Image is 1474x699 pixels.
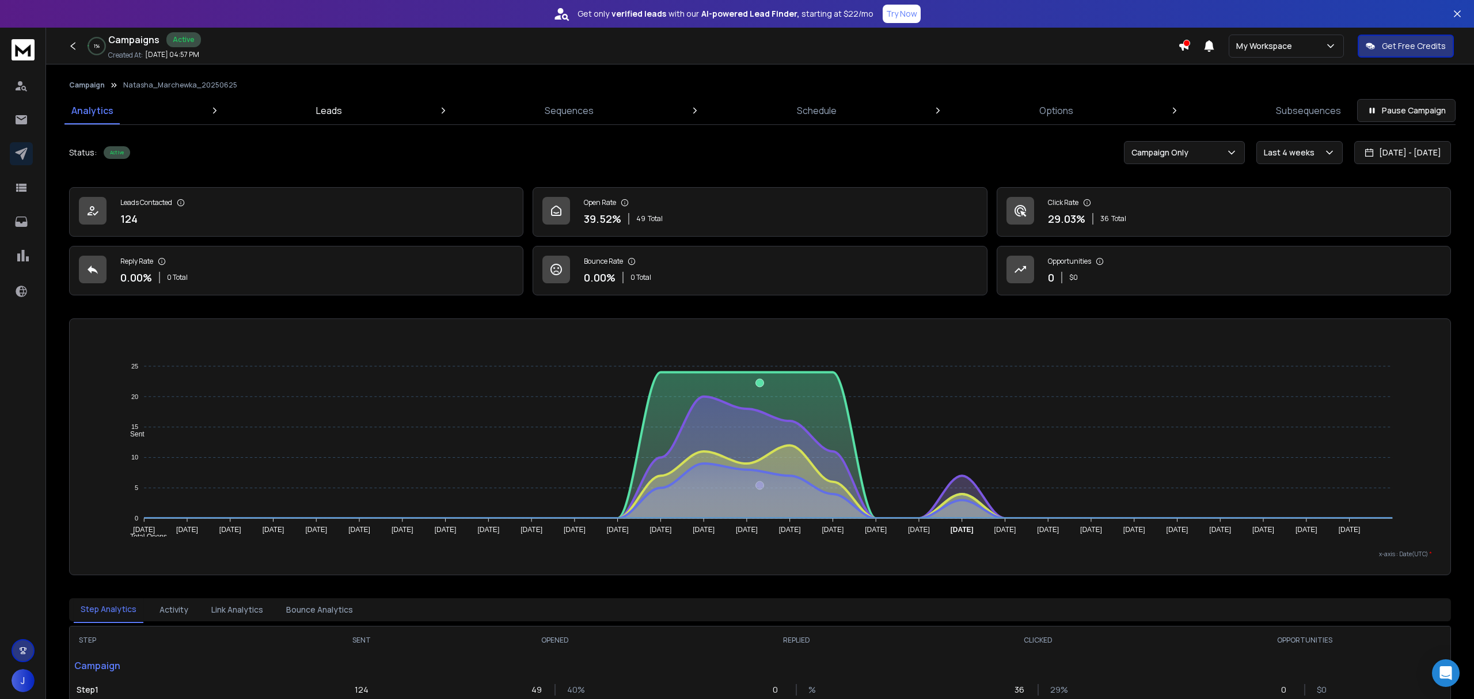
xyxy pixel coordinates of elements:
tspan: [DATE] [1296,526,1317,534]
p: 0.00 % [120,269,152,286]
tspan: [DATE] [1123,526,1145,534]
button: Try Now [883,5,921,23]
tspan: [DATE] [650,526,672,534]
tspan: 0 [135,515,138,522]
th: SENT [288,626,434,654]
p: Get only with our starting at $22/mo [578,8,873,20]
th: CLICKED [917,626,1158,654]
p: Click Rate [1048,198,1078,207]
tspan: [DATE] [865,526,887,534]
button: J [12,669,35,692]
p: Reply Rate [120,257,153,266]
h1: Campaigns [108,33,159,47]
p: 1 % [94,43,100,50]
button: [DATE] - [DATE] [1354,141,1451,164]
a: Schedule [790,97,844,124]
p: Leads Contacted [120,198,172,207]
p: Options [1039,104,1073,117]
span: Sent [121,430,145,438]
span: 36 [1100,214,1109,223]
tspan: [DATE] [478,526,500,534]
p: Campaign [70,654,288,677]
th: REPLIED [676,626,917,654]
tspan: [DATE] [693,526,715,534]
a: Sequences [538,97,601,124]
button: Pause Campaign [1357,99,1456,122]
p: 39.52 % [584,211,621,227]
p: Step 1 [77,684,282,696]
strong: AI-powered Lead Finder, [701,8,799,20]
a: Leads [309,97,349,124]
tspan: [DATE] [564,526,586,534]
p: 0 [773,684,784,696]
tspan: [DATE] [1210,526,1232,534]
th: OPENED [434,626,675,654]
img: logo [12,39,35,60]
p: 0 Total [167,273,188,282]
p: Created At: [108,51,143,60]
tspan: 10 [131,454,138,461]
a: Analytics [64,97,120,124]
p: Bounce Rate [584,257,623,266]
a: Options [1032,97,1080,124]
button: Link Analytics [204,597,270,622]
p: 40 % [567,684,579,696]
tspan: [DATE] [779,526,801,534]
p: Last 4 weeks [1264,147,1319,158]
button: Get Free Credits [1358,35,1454,58]
p: 0.00 % [584,269,616,286]
div: Active [104,146,130,159]
p: Opportunities [1048,257,1091,266]
p: Natasha_Marchewka_20250625 [123,81,237,90]
div: Active [166,32,201,47]
p: Schedule [797,104,837,117]
p: Leads [316,104,342,117]
p: Try Now [886,8,917,20]
div: Open Intercom Messenger [1432,659,1460,687]
p: $ 0 [1069,273,1078,282]
p: 124 [120,211,138,227]
tspan: [DATE] [908,526,930,534]
tspan: [DATE] [392,526,413,534]
tspan: [DATE] [348,526,370,534]
tspan: [DATE] [1167,526,1188,534]
p: Get Free Credits [1382,40,1446,52]
a: Opportunities0$0 [997,246,1451,295]
p: [DATE] 04:57 PM [145,50,199,59]
p: 49 [531,684,543,696]
p: Campaign Only [1131,147,1193,158]
span: Total [648,214,663,223]
tspan: [DATE] [176,526,198,534]
tspan: [DATE] [822,526,844,534]
p: 0 [1281,684,1293,696]
p: Sequences [545,104,594,117]
button: Step Analytics [74,597,143,623]
tspan: [DATE] [134,526,155,534]
p: 0 Total [630,273,651,282]
tspan: [DATE] [521,526,543,534]
strong: verified leads [611,8,666,20]
tspan: [DATE] [263,526,284,534]
tspan: [DATE] [607,526,629,534]
button: Activity [153,597,195,622]
th: OPPORTUNITIES [1158,626,1450,654]
a: Reply Rate0.00%0 Total [69,246,523,295]
a: Click Rate29.03%36Total [997,187,1451,237]
tspan: 25 [131,363,138,370]
p: 0 [1048,269,1054,286]
a: Subsequences [1269,97,1348,124]
tspan: [DATE] [951,526,974,534]
tspan: [DATE] [306,526,328,534]
tspan: 20 [131,393,138,400]
th: STEP [70,626,288,654]
tspan: [DATE] [736,526,758,534]
tspan: [DATE] [1080,526,1102,534]
tspan: [DATE] [435,526,457,534]
p: $ 0 [1317,684,1328,696]
a: Bounce Rate0.00%0 Total [533,246,987,295]
p: % [808,684,820,696]
tspan: [DATE] [994,526,1016,534]
tspan: 5 [135,484,138,491]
